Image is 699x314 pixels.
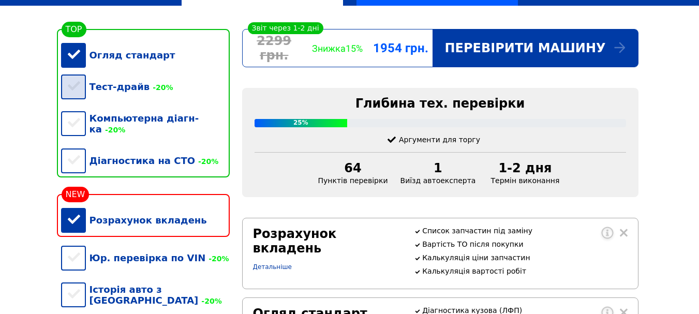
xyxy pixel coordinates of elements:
[369,41,432,55] div: 1954 грн.
[61,242,230,274] div: Юр. перевірка по VIN
[482,161,568,185] div: Термін виконання
[61,71,230,102] div: Тест-драйв
[198,297,221,305] span: -20%
[433,29,638,67] div: Перевірити машину
[422,253,627,262] p: Калькуляція ціни запчастин
[388,136,493,144] div: Аргументи для торгу
[255,119,348,127] div: 25%
[61,39,230,71] div: Огляд стандарт
[61,102,230,145] div: Компьютерна діагн-ка
[422,227,627,235] p: Список запчастин під заміну
[253,263,292,271] a: Детальніше
[61,204,230,236] div: Розрахунок вкладень
[61,145,230,176] div: Діагностика на СТО
[102,126,125,134] span: -20%
[346,43,363,54] span: 15%
[318,161,388,175] div: 64
[422,240,627,248] p: Вартість ТО після покупки
[243,34,306,63] div: 2299 грн.
[205,255,229,263] span: -20%
[255,96,626,111] div: Глибина тех. перевірки
[422,267,627,275] p: Калькуляція вартості робіт
[306,43,369,54] div: Знижка
[400,161,476,175] div: 1
[488,161,562,175] div: 1-2 дня
[150,83,173,92] span: -20%
[253,227,402,256] div: Розрахунок вкладень
[195,157,218,166] span: -20%
[394,161,482,185] div: Виїзд автоексперта
[312,161,394,185] div: Пунктів перевірки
